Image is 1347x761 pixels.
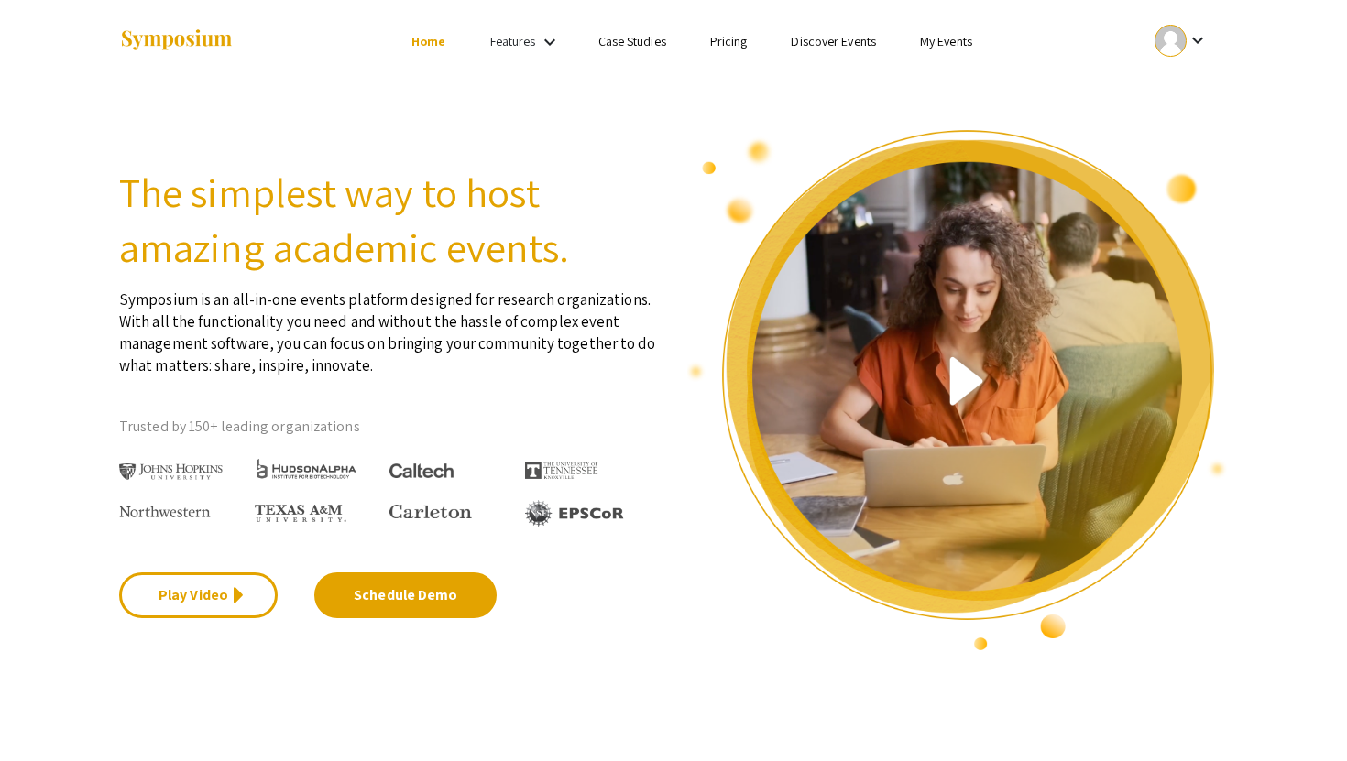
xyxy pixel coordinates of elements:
[119,28,234,53] img: Symposium by ForagerOne
[119,572,278,618] a: Play Video
[389,505,472,519] img: Carleton
[14,679,78,747] iframe: Chat
[314,572,497,618] a: Schedule Demo
[389,463,454,479] img: Caltech
[525,500,626,527] img: EPSCOR
[920,33,972,49] a: My Events
[1187,29,1209,51] mat-icon: Expand account dropdown
[1135,20,1228,61] button: Expand account dropdown
[119,506,211,516] img: Northwestern
[119,463,223,481] img: Johns Hopkins University
[687,128,1228,652] img: video overview of Symposium
[710,33,748,49] a: Pricing
[490,33,536,49] a: Features
[539,31,561,53] mat-icon: Expand Features list
[411,33,445,49] a: Home
[119,165,660,275] h2: The simplest way to host amazing academic events.
[119,275,660,376] p: Symposium is an all-in-one events platform designed for research organizations. With all the func...
[598,33,666,49] a: Case Studies
[791,33,876,49] a: Discover Events
[255,505,346,523] img: Texas A&M University
[525,462,598,479] img: The University of Tennessee
[119,413,660,440] p: Trusted by 150+ leading organizations
[255,458,358,479] img: HudsonAlpha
